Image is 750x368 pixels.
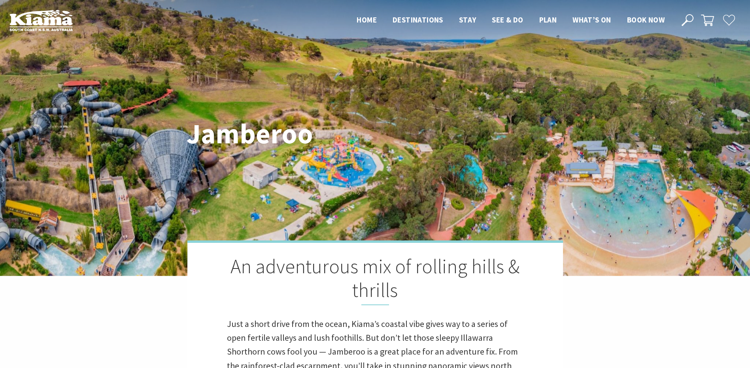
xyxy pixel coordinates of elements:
span: Book now [627,15,665,24]
span: What’s On [572,15,611,24]
span: Stay [459,15,476,24]
img: Kiama Logo [9,9,73,31]
h2: An adventurous mix of rolling hills & thrills [227,255,523,305]
span: Home [357,15,377,24]
h1: Jamberoo [187,118,410,148]
span: Plan [539,15,557,24]
span: See & Do [492,15,523,24]
nav: Main Menu [349,14,673,27]
span: Destinations [393,15,443,24]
